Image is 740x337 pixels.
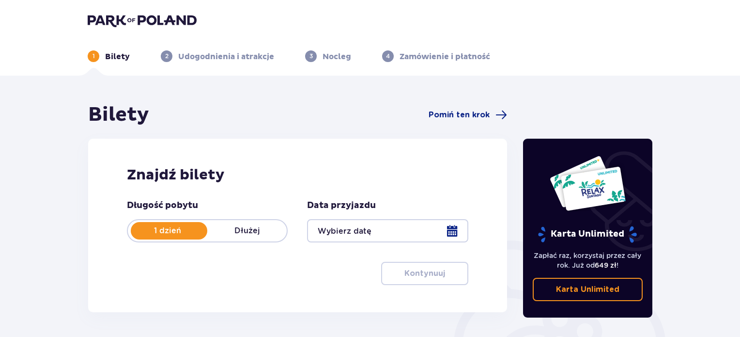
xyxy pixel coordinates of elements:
[429,110,490,120] span: Pomiń ten krok
[381,262,468,285] button: Kontynuuj
[400,51,490,62] p: Zamówienie i płatność
[537,226,638,243] p: Karta Unlimited
[178,51,274,62] p: Udogodnienia i atrakcje
[323,51,351,62] p: Nocleg
[105,51,130,62] p: Bilety
[165,52,169,61] p: 2
[307,200,376,211] p: Data przyjazdu
[556,284,619,295] p: Karta Unlimited
[88,103,149,127] h1: Bilety
[309,52,313,61] p: 3
[595,261,617,269] span: 649 zł
[533,251,643,270] p: Zapłać raz, korzystaj przez cały rok. Już od !
[128,225,207,236] p: 1 dzień
[207,225,287,236] p: Dłużej
[429,109,507,121] a: Pomiń ten krok
[88,14,197,27] img: Park of Poland logo
[127,166,468,184] h2: Znajdź bilety
[404,268,445,279] p: Kontynuuj
[386,52,390,61] p: 4
[533,278,643,301] a: Karta Unlimited
[92,52,95,61] p: 1
[127,200,198,211] p: Długość pobytu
